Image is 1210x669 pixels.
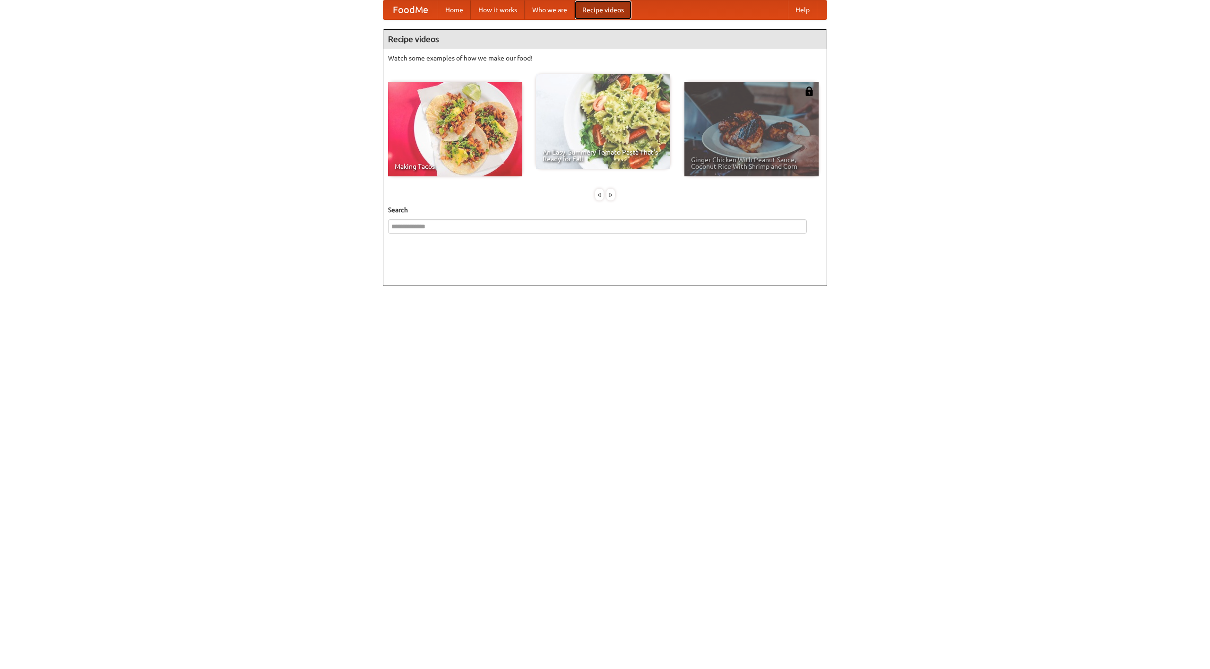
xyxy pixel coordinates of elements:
h5: Search [388,205,822,215]
a: Help [788,0,817,19]
a: FoodMe [383,0,438,19]
a: Home [438,0,471,19]
span: An Easy, Summery Tomato Pasta That's Ready for Fall [543,149,664,162]
img: 483408.png [804,87,814,96]
p: Watch some examples of how we make our food! [388,53,822,63]
a: An Easy, Summery Tomato Pasta That's Ready for Fall [536,74,670,169]
div: « [595,189,604,200]
a: How it works [471,0,525,19]
h4: Recipe videos [383,30,827,49]
span: Making Tacos [395,163,516,170]
div: » [606,189,615,200]
a: Who we are [525,0,575,19]
a: Recipe videos [575,0,631,19]
a: Making Tacos [388,82,522,176]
